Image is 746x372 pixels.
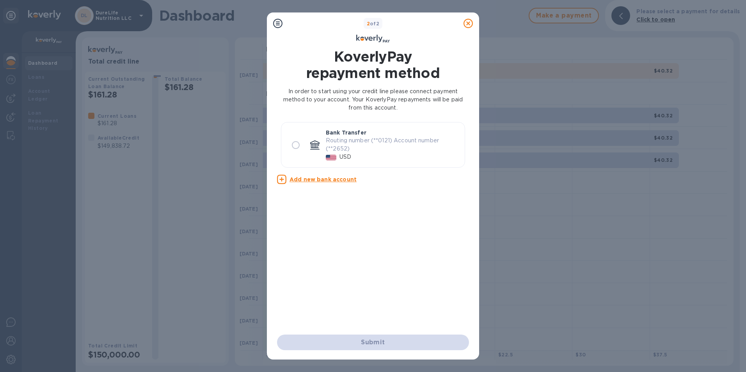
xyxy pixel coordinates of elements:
p: In order to start using your credit line please connect payment method to your account. Your Kove... [277,87,469,112]
span: 2 [367,21,370,27]
p: Routing number (**0121) Account number (**2652) [326,136,458,153]
u: Add new bank account [290,176,357,182]
p: USD [339,153,351,161]
img: USD [326,155,336,160]
p: Bank Transfer [326,129,366,136]
b: of 2 [367,21,380,27]
h1: KoverlyPay repayment method [277,48,469,81]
